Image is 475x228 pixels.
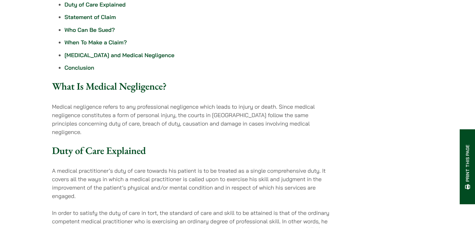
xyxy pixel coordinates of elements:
p: Medical negligence refers to any professional negligence which leads to injury or death. Since me... [52,102,330,136]
a: Who Can Be Sued? [65,26,115,33]
a: When To Make a Claim? [65,39,127,46]
a: Statement of Claim [65,13,116,21]
a: [MEDICAL_DATA] and Medical Negligence [65,52,175,59]
strong: Duty of Care Explained [52,144,146,157]
p: A medical practitioner’s duty of care towards his patient is to be treated as a single comprehens... [52,166,330,200]
a: Duty of Care Explained [65,1,126,8]
h3: What Is Medical Negligence? [52,80,330,92]
a: Conclusion [65,64,94,71]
